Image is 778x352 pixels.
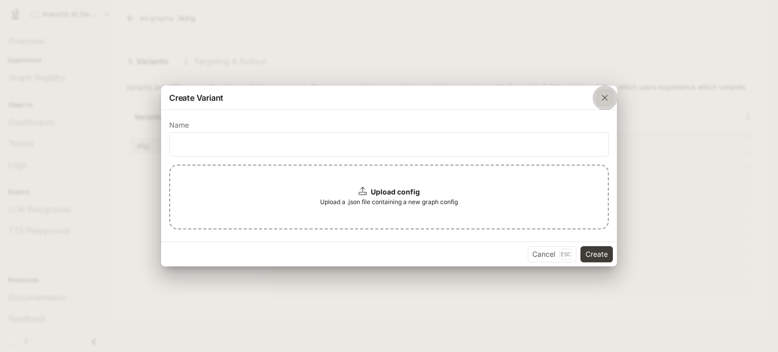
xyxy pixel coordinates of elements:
button: CancelEsc [528,246,576,262]
span: Upload a .json file containing a new graph config [320,197,458,207]
button: Create [580,246,613,262]
p: Esc [559,249,572,260]
p: Create Variant [169,92,223,104]
p: Name [169,122,189,129]
b: Upload config [371,187,420,196]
